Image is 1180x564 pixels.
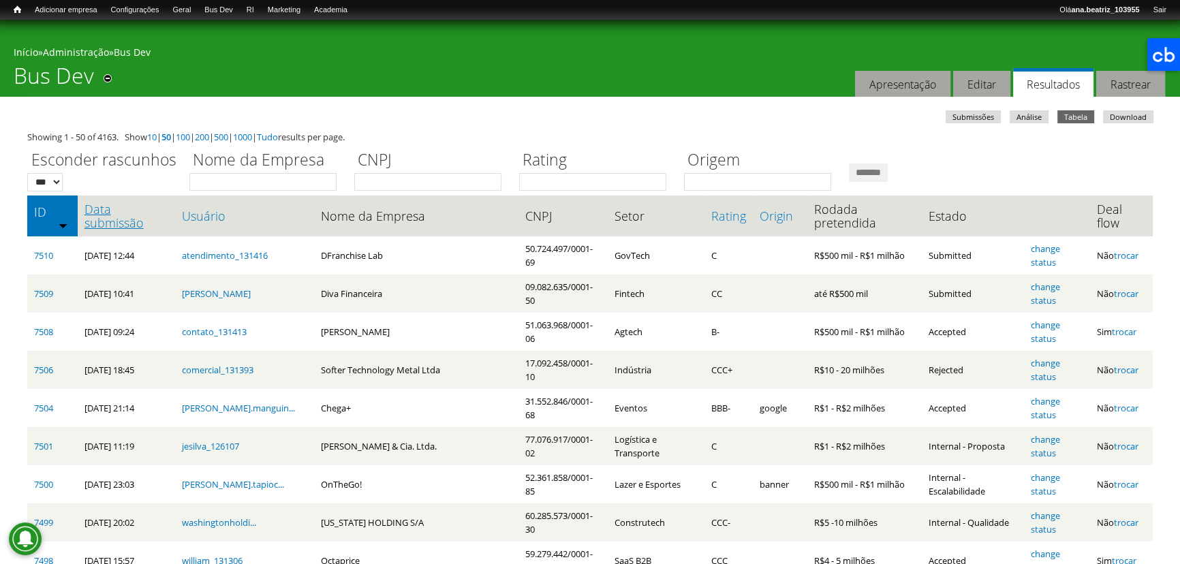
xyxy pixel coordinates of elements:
a: Download [1103,110,1153,123]
th: Setor [608,195,705,236]
td: 09.082.635/0001-50 [518,275,608,313]
td: C [704,465,753,503]
td: [DATE] 12:44 [78,236,175,275]
td: GovTech [608,236,705,275]
td: R$500 mil - R$1 milhão [807,313,922,351]
a: Início [7,3,28,16]
label: Rating [519,148,675,173]
a: trocar [1113,478,1138,490]
a: trocar [1113,402,1138,414]
td: 50.724.497/0001-69 [518,236,608,275]
a: 7506 [34,364,53,376]
a: Geral [166,3,198,17]
a: trocar [1113,516,1138,529]
a: Início [14,46,38,59]
td: [DATE] 10:41 [78,275,175,313]
td: Não [1089,351,1153,389]
td: 17.092.458/0001-10 [518,351,608,389]
a: 200 [195,131,209,143]
label: Esconder rascunhos [27,148,181,173]
td: [DATE] 18:45 [78,351,175,389]
a: trocar [1113,249,1138,262]
a: Resultados [1013,68,1093,97]
a: 7504 [34,402,53,414]
th: CNPJ [518,195,608,236]
td: R$5 -10 milhões [807,503,922,542]
td: Chega+ [314,389,518,427]
td: [DATE] 09:24 [78,313,175,351]
div: Showing 1 - 50 of 4163. Show | | | | | | results per page. [27,130,1153,144]
label: Nome da Empresa [189,148,345,173]
a: 7500 [34,478,53,490]
a: Apresentação [855,71,950,97]
a: Análise [1010,110,1049,123]
td: 77.076.917/0001-02 [518,427,608,465]
a: Configurações [104,3,166,17]
td: Rejected [922,351,1024,389]
a: [PERSON_NAME] [182,287,251,300]
a: Marketing [261,3,307,17]
td: R$1 - R$2 milhões [807,389,922,427]
a: 7501 [34,440,53,452]
td: 31.552.846/0001-68 [518,389,608,427]
td: [DATE] 21:14 [78,389,175,427]
a: atendimento_131416 [182,249,268,262]
a: change status [1031,242,1060,268]
td: C [704,236,753,275]
td: B- [704,313,753,351]
a: ID [34,205,71,219]
a: change status [1031,395,1060,421]
td: Submitted [922,275,1024,313]
td: Logística e Transporte [608,427,705,465]
td: Accepted [922,313,1024,351]
td: [DATE] 23:03 [78,465,175,503]
td: Softer Technology Metal Ltda [314,351,518,389]
a: 7508 [34,326,53,338]
td: CCC- [704,503,753,542]
td: [PERSON_NAME] [314,313,518,351]
td: 52.361.858/0001-85 [518,465,608,503]
a: comercial_131393 [182,364,253,376]
a: Editar [953,71,1010,97]
a: [PERSON_NAME].manguin... [182,402,295,414]
td: DFranchise Lab [314,236,518,275]
td: Lazer e Esportes [608,465,705,503]
td: Indústria [608,351,705,389]
td: até R$500 mil [807,275,922,313]
td: Eventos [608,389,705,427]
td: Internal - Escalabilidade [922,465,1024,503]
td: google [753,389,807,427]
a: Tudo [257,131,278,143]
span: Início [14,5,21,14]
th: Estado [922,195,1024,236]
a: Rastrear [1096,71,1165,97]
a: trocar [1111,326,1136,338]
td: Não [1089,465,1153,503]
a: trocar [1113,440,1138,452]
a: 10 [147,131,157,143]
td: OnTheGo! [314,465,518,503]
td: R$10 - 20 milhões [807,351,922,389]
a: change status [1031,281,1060,307]
a: Submissões [946,110,1001,123]
td: Submitted [922,236,1024,275]
td: Não [1089,503,1153,542]
th: Nome da Empresa [314,195,518,236]
a: trocar [1113,364,1138,376]
div: » » [14,46,1166,63]
a: Tabela [1057,110,1094,123]
td: [US_STATE] HOLDING S/A [314,503,518,542]
a: 500 [214,131,228,143]
th: Rodada pretendida [807,195,922,236]
a: Academia [307,3,354,17]
td: [DATE] 20:02 [78,503,175,542]
a: washingtonholdi... [182,516,256,529]
a: [PERSON_NAME].tapioc... [182,478,284,490]
a: contato_131413 [182,326,247,338]
a: Origin [760,209,801,223]
td: R$500 mil - R$1 milhão [807,236,922,275]
a: change status [1031,357,1060,383]
td: Accepted [922,389,1024,427]
label: Origem [684,148,840,173]
a: trocar [1113,287,1138,300]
